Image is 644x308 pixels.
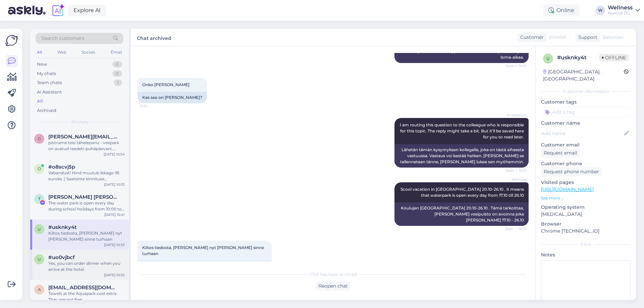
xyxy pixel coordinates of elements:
[104,152,125,157] div: [DATE] 10:54
[541,195,631,201] p: See more ...
[48,291,125,303] div: Towels at the Aquapark cost extra. They are not free.
[48,254,75,260] span: #uo0vjbcf
[137,33,171,42] label: Chat archived
[48,134,118,140] span: gerda.sankovski@gmail.com
[608,5,640,16] a: WellnessNoorus OÜ
[541,204,631,211] p: Operating system
[104,242,125,247] div: [DATE] 10:33
[518,34,544,41] div: Customer
[541,148,580,158] div: Request email
[557,54,599,62] div: # usknky4t
[608,10,633,16] div: Noorus OÜ
[51,3,65,17] img: explore-ai
[501,177,527,182] span: Wellness
[38,227,41,232] span: u
[48,230,125,242] div: Kiitos tiedosta, [PERSON_NAME] nyt [PERSON_NAME] sinne turhaan
[140,104,165,109] span: 10:21
[56,48,68,57] div: Web
[48,200,125,212] div: The water park is open every day during school holidays from 10:00 to 20:00.
[501,226,527,231] span: Seen ✓ 10:27
[541,228,631,235] p: Chrome [TECHNICAL_ID]
[546,56,550,61] span: u
[310,271,357,278] span: Chat has been archived
[608,5,633,10] div: Wellness
[543,68,624,82] div: [GEOGRAPHIC_DATA], [GEOGRAPHIC_DATA]
[541,120,631,127] p: Customer name
[38,166,41,171] span: o
[501,113,527,118] span: AI Assistant
[541,160,631,167] p: Customer phone
[138,261,272,272] div: Tänan info eest, nüüd me sinna asjata ei sõida.
[394,144,529,168] div: Lähetän tämän kysymyksen kollegalle, joka on tästä aiheesta vastuussa. Vastaus voi kestää hetken....
[138,92,207,103] div: Kas see on [PERSON_NAME]?
[541,241,631,247] div: Extra
[142,82,190,87] span: Onko [PERSON_NAME]
[37,70,56,77] div: My chats
[48,260,125,272] div: Yes, you can order dinner when you arrive at the hotel.
[38,287,41,292] span: a
[596,6,605,15] div: W
[104,272,125,278] div: [DATE] 10:32
[42,35,84,42] span: Search customers
[36,48,43,57] div: All
[68,5,106,16] a: Explore AI
[543,4,580,16] div: Online
[541,88,631,95] div: Customer information
[576,34,597,41] div: Support
[541,99,631,106] p: Customer tags
[71,119,88,125] span: All chats
[501,168,527,173] span: Seen ✓ 10:21
[48,170,125,182] div: Vabandust! Hind muutub ikkago 95 euroks :) Saatsime kinnituse [PERSON_NAME]. Kohtumiseni!
[37,98,43,105] div: All
[541,179,631,186] p: Visited pages
[48,194,118,200] span: Tatjana Püi
[5,34,18,47] img: Askly Logo
[38,257,41,262] span: u
[541,107,631,117] input: Add a tag
[541,221,631,228] p: Browser
[37,107,56,114] div: Archived
[48,285,118,291] span: alina092@mail.ru
[603,34,624,41] span: Estonian
[114,79,122,86] div: 1
[48,224,76,230] span: #usknky4t
[599,54,629,61] span: Offline
[541,251,631,258] p: Notes
[549,34,567,41] span: Finnish
[541,130,623,137] input: Add name
[501,63,527,68] span: Seen ✓ 10:21
[38,196,41,201] span: T
[400,187,525,198] span: Scool vacation in [GEOGRAPHIC_DATA] 20.10-26.10 . it means that waterpark is open every day from ...
[142,245,265,256] span: Kiitos tiedosta, [PERSON_NAME] nyt [PERSON_NAME] sinne turhaan
[104,182,125,187] div: [DATE] 10:53
[37,79,62,86] div: Team chats
[48,164,75,170] span: #o8scvj5p
[394,202,529,226] div: Koulujen [GEOGRAPHIC_DATA] 20.10-26.10 . Tämä tarkoittaa, [PERSON_NAME] vesipuisto on avoinna jok...
[400,122,525,139] span: I am routing this question to the colleague who is responsible for this topic. The reply might ta...
[104,212,125,217] div: [DATE] 10:41
[80,48,97,57] div: Socials
[541,167,602,176] div: Request phone number
[112,70,122,77] div: 0
[109,48,123,57] div: Email
[541,211,631,218] p: [MEDICAL_DATA]
[37,61,47,68] div: New
[541,141,631,148] p: Customer email
[37,89,62,96] div: AI Assistant
[48,140,125,152] div: pöörame teie tähelepanu - veepark on avatud reedeti-puhäpäevani. saunakeskus töötab iga päev
[316,282,351,291] div: Reopen chat
[541,186,594,192] a: [URL][DOMAIN_NAME]
[112,61,122,68] div: 0
[38,136,41,141] span: g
